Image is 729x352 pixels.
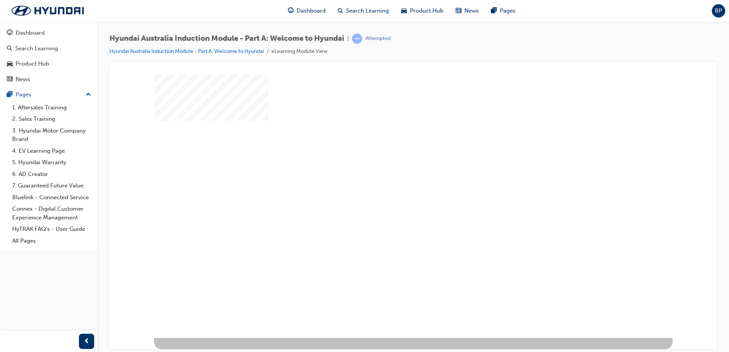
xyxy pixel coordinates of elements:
[109,48,264,54] a: Hyundai Australia Induction Module - Part A: Welcome to Hyundai
[3,88,94,102] button: Pages
[9,223,94,235] a: HyTRAK FAQ's - User Guide
[9,203,94,223] a: Connex - Digital Customer Experience Management
[9,168,94,180] a: 6. AD Creator
[456,6,461,16] span: news-icon
[15,44,58,53] div: Search Learning
[464,6,479,15] span: News
[9,125,94,145] a: 3. Hyundai Motor Company Brand
[401,6,407,16] span: car-icon
[282,3,332,19] a: guage-iconDashboard
[450,3,485,19] a: news-iconNews
[271,47,328,56] li: eLearning Module View
[365,35,391,42] div: Attempted
[3,72,94,86] a: News
[84,337,90,346] span: prev-icon
[9,145,94,157] a: 4. EV Learning Page
[297,6,326,15] span: Dashboard
[346,6,389,15] span: Search Learning
[347,34,349,43] span: |
[715,6,722,15] span: BP
[7,30,13,37] span: guage-icon
[3,57,94,71] a: Product Hub
[352,34,362,44] span: learningRecordVerb_ATTEMPT-icon
[485,3,522,19] a: pages-iconPages
[410,6,443,15] span: Product Hub
[16,90,31,99] div: Pages
[491,6,497,16] span: pages-icon
[500,6,515,15] span: Pages
[332,3,395,19] a: search-iconSearch Learning
[9,192,94,203] a: Bluelink - Connected Service
[712,4,725,18] button: BP
[86,90,91,100] span: up-icon
[7,76,13,83] span: news-icon
[16,75,30,84] div: News
[7,91,13,98] span: pages-icon
[16,59,49,68] div: Product Hub
[3,24,94,88] button: DashboardSearch LearningProduct HubNews
[338,6,343,16] span: search-icon
[3,26,94,40] a: Dashboard
[109,34,344,43] span: Hyundai Australia Induction Module - Part A: Welcome to Hyundai
[16,29,45,37] div: Dashboard
[4,3,92,19] img: Trak
[9,113,94,125] a: 2. Sales Training
[7,61,13,67] span: car-icon
[7,45,12,52] span: search-icon
[9,235,94,247] a: All Pages
[9,180,94,192] a: 7. Guaranteed Future Value
[288,6,294,16] span: guage-icon
[9,102,94,114] a: 1. Aftersales Training
[9,157,94,168] a: 5. Hyundai Warranty
[3,42,94,56] a: Search Learning
[395,3,450,19] a: car-iconProduct Hub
